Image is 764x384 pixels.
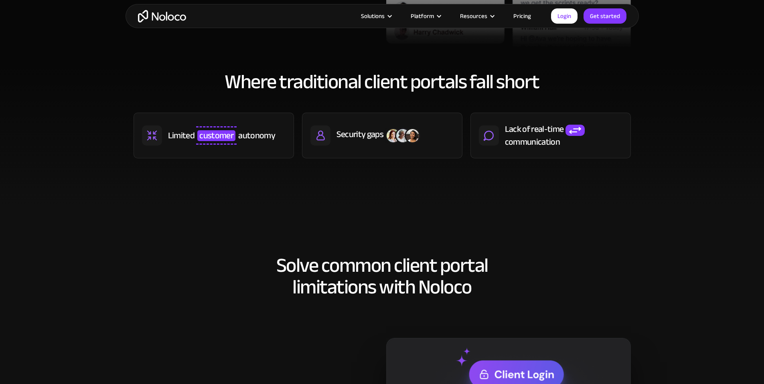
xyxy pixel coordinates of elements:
[134,255,631,298] h2: Solve common client portal limitations with Noloco
[361,11,385,21] div: Solutions
[238,129,275,141] div: autonomy
[197,130,235,141] span: customer
[505,123,564,135] div: Lack of real-time
[401,11,450,21] div: Platform
[138,10,186,22] a: home
[584,8,626,24] a: Get started
[351,11,401,21] div: Solutions
[134,71,631,93] h2: Where traditional client portals fall short
[411,11,434,21] div: Platform
[460,11,487,21] div: Resources
[551,8,578,24] a: Login
[336,128,383,140] div: Security gaps
[450,11,503,21] div: Resources
[168,129,195,141] div: Limited
[503,11,541,21] a: Pricing
[505,136,560,148] div: communication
